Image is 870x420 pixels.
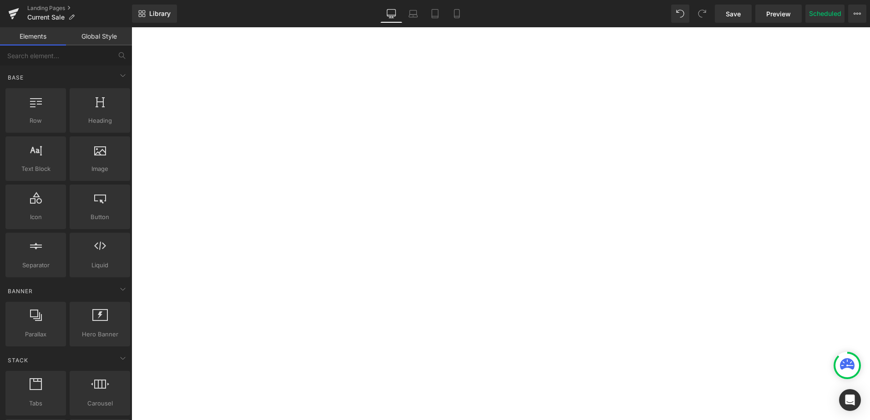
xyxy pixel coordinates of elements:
button: Scheduled [805,5,845,23]
div: Open Intercom Messenger [839,389,861,411]
span: Current Sale [27,14,65,21]
span: Save [726,9,741,19]
span: Separator [8,260,63,270]
span: Hero Banner [72,330,127,339]
span: Button [72,212,127,222]
button: More [848,5,866,23]
a: Desktop [380,5,402,23]
a: Tablet [424,5,446,23]
a: New Library [132,5,177,23]
a: Preview [755,5,802,23]
span: Image [72,164,127,174]
span: Base [7,73,25,82]
button: Undo [671,5,689,23]
span: Banner [7,287,34,295]
span: Liquid [72,260,127,270]
span: Row [8,116,63,125]
a: Mobile [446,5,468,23]
span: Stack [7,356,29,365]
button: Redo [693,5,711,23]
span: Text Block [8,164,63,174]
a: Laptop [402,5,424,23]
span: Icon [8,212,63,222]
span: Library [149,10,171,18]
span: Heading [72,116,127,125]
span: Carousel [72,399,127,408]
span: Parallax [8,330,63,339]
a: Landing Pages [27,5,132,12]
a: Global Style [66,27,132,45]
span: Preview [766,9,791,19]
span: Tabs [8,399,63,408]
